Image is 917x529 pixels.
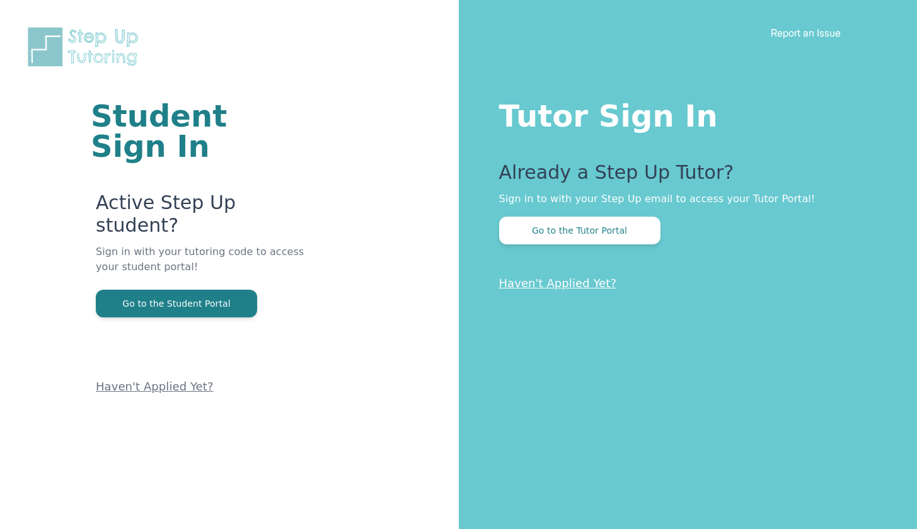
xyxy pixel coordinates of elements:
[499,161,867,191] p: Already a Step Up Tutor?
[96,380,214,393] a: Haven't Applied Yet?
[91,101,308,161] h1: Student Sign In
[499,224,660,236] a: Go to the Tutor Portal
[499,96,867,131] h1: Tutor Sign In
[499,217,660,244] button: Go to the Tutor Portal
[499,191,867,207] p: Sign in to with your Step Up email to access your Tutor Portal!
[25,25,146,69] img: Step Up Tutoring horizontal logo
[499,276,617,290] a: Haven't Applied Yet?
[96,191,308,244] p: Active Step Up student?
[771,26,841,39] a: Report an Issue
[96,244,308,290] p: Sign in with your tutoring code to access your student portal!
[96,297,257,309] a: Go to the Student Portal
[96,290,257,317] button: Go to the Student Portal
